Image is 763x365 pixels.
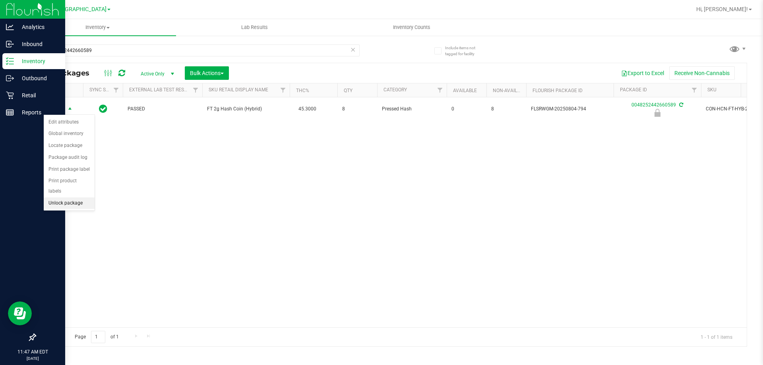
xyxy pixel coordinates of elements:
[91,331,105,343] input: 1
[128,105,198,113] span: PASSED
[669,66,735,80] button: Receive Non-Cannabis
[230,24,279,31] span: Lab Results
[44,164,95,176] li: Print package label
[209,87,268,93] a: Sku Retail Display Name
[533,88,583,93] a: Flourish Package ID
[207,105,285,113] span: FT 2g Hash Coin (Hybrid)
[41,69,97,77] span: All Packages
[6,91,14,99] inline-svg: Retail
[44,116,95,128] li: Edit attributes
[14,91,62,100] p: Retail
[491,105,521,113] span: 8
[6,108,14,116] inline-svg: Reports
[453,88,477,93] a: Available
[451,105,482,113] span: 0
[688,83,701,97] a: Filter
[4,348,62,355] p: 11:47 AM EDT
[531,105,609,113] span: FLSRWGM-20250804-794
[6,57,14,65] inline-svg: Inventory
[445,45,485,57] span: Include items not tagged for facility
[68,331,125,343] span: Page of 1
[44,175,95,197] li: Print product labels
[4,355,62,361] p: [DATE]
[14,39,62,49] p: Inbound
[382,105,442,113] span: Pressed Hash
[52,6,107,13] span: [GEOGRAPHIC_DATA]
[44,197,95,209] li: Unlock package
[612,109,702,117] div: Launch Hold
[694,331,739,343] span: 1 - 1 of 1 items
[277,83,290,97] a: Filter
[6,40,14,48] inline-svg: Inbound
[19,24,176,31] span: Inventory
[99,103,107,114] span: In Sync
[185,66,229,80] button: Bulk Actions
[89,87,120,93] a: Sync Status
[333,19,490,36] a: Inventory Counts
[129,87,192,93] a: External Lab Test Result
[14,108,62,117] p: Reports
[19,19,176,36] a: Inventory
[707,87,717,93] a: SKU
[189,83,202,97] a: Filter
[678,102,683,108] span: Sync from Compliance System
[176,19,333,36] a: Lab Results
[383,87,407,93] a: Category
[342,105,372,113] span: 8
[6,74,14,82] inline-svg: Outbound
[493,88,528,93] a: Non-Available
[696,6,748,12] span: Hi, [PERSON_NAME]!
[14,73,62,83] p: Outbound
[65,104,75,115] span: select
[620,87,647,93] a: Package ID
[44,152,95,164] li: Package audit log
[35,44,360,56] input: Search Package ID, Item Name, SKU, Lot or Part Number...
[294,103,320,115] span: 45.3000
[44,128,95,140] li: Global inventory
[44,140,95,152] li: Locate package
[14,56,62,66] p: Inventory
[434,83,447,97] a: Filter
[350,44,356,55] span: Clear
[190,70,224,76] span: Bulk Actions
[6,23,14,31] inline-svg: Analytics
[110,83,123,97] a: Filter
[631,102,676,108] a: 0048252442660589
[14,22,62,32] p: Analytics
[382,24,441,31] span: Inventory Counts
[296,88,309,93] a: THC%
[8,301,32,325] iframe: Resource center
[616,66,669,80] button: Export to Excel
[344,88,352,93] a: Qty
